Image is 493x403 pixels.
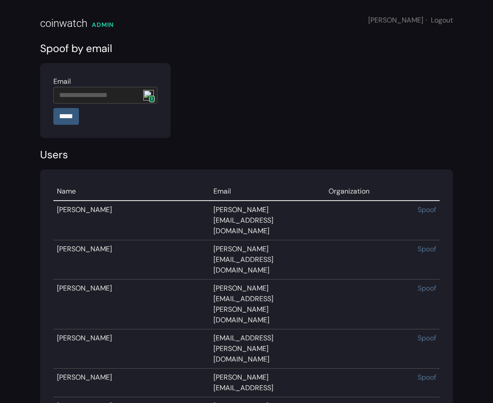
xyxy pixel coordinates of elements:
[368,15,453,26] div: [PERSON_NAME]
[40,15,87,31] div: coinwatch
[325,183,414,201] td: Organization
[418,205,436,214] a: Spoof
[53,201,210,240] td: [PERSON_NAME]
[40,147,453,163] div: Users
[53,240,210,280] td: [PERSON_NAME]
[210,369,325,397] td: [PERSON_NAME][EMAIL_ADDRESS]
[53,280,210,329] td: [PERSON_NAME]
[210,280,325,329] td: [PERSON_NAME][EMAIL_ADDRESS][PERSON_NAME][DOMAIN_NAME]
[40,41,453,56] div: Spoof by email
[426,15,427,25] span: ·
[418,284,436,293] a: Spoof
[418,244,436,254] a: Spoof
[53,369,210,397] td: [PERSON_NAME]
[149,96,155,102] span: 1
[210,201,325,240] td: [PERSON_NAME][EMAIL_ADDRESS][DOMAIN_NAME]
[53,183,210,201] td: Name
[53,329,210,369] td: [PERSON_NAME]
[92,20,114,30] div: ADMIN
[418,333,436,343] a: Spoof
[431,15,453,25] a: Logout
[210,329,325,369] td: [EMAIL_ADDRESS][PERSON_NAME][DOMAIN_NAME]
[143,90,154,101] img: npw-badge-icon.svg
[418,373,436,382] a: Spoof
[53,76,71,87] label: Email
[210,240,325,280] td: [PERSON_NAME][EMAIL_ADDRESS][DOMAIN_NAME]
[210,183,325,201] td: Email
